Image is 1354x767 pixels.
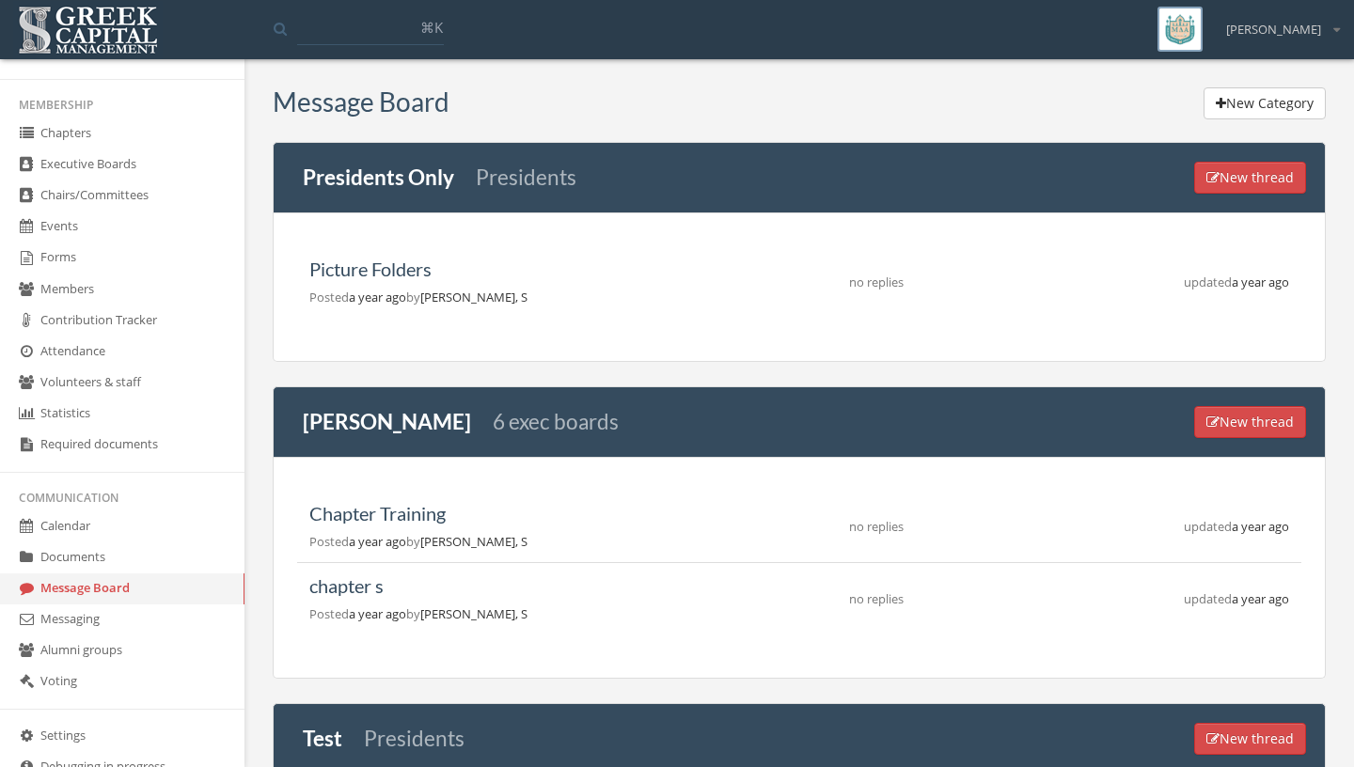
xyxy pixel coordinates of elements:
[1194,723,1306,755] button: New thread
[273,87,449,117] h3: Message Board
[1194,162,1306,194] button: New thread
[476,164,576,190] small: Presidents
[309,533,527,550] span: a year ago
[1184,590,1232,607] span: updated
[420,18,443,37] span: ⌘K
[1013,246,1301,319] td: a year ago
[309,605,349,622] span: Posted
[309,574,384,597] a: chapter s
[493,409,619,434] small: 6 exec boards
[309,289,349,305] span: Posted
[309,533,349,550] span: Posted
[309,289,527,305] span: a year ago
[309,502,446,524] a: Chapter Training
[406,605,420,622] span: by
[849,590,904,607] span: no replies
[406,289,420,305] span: by
[1204,87,1326,119] button: New Category
[1214,7,1340,39] div: [PERSON_NAME]
[420,605,527,622] span: [PERSON_NAME], S
[303,164,454,190] a: Presidents Only
[420,533,527,550] span: [PERSON_NAME], S
[406,533,420,550] span: by
[1194,406,1306,438] button: New thread
[364,726,464,751] small: Presidents
[303,409,471,434] a: [PERSON_NAME]
[420,289,527,305] span: [PERSON_NAME], S
[849,518,904,535] span: no replies
[1184,274,1232,290] span: updated
[1013,563,1301,635] td: a year ago
[309,258,432,280] a: Picture Folders
[309,605,527,622] span: a year ago
[849,274,904,290] span: no replies
[1013,491,1301,563] td: a year ago
[1226,21,1321,39] span: [PERSON_NAME]
[303,726,342,751] a: Test
[1184,518,1232,535] span: updated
